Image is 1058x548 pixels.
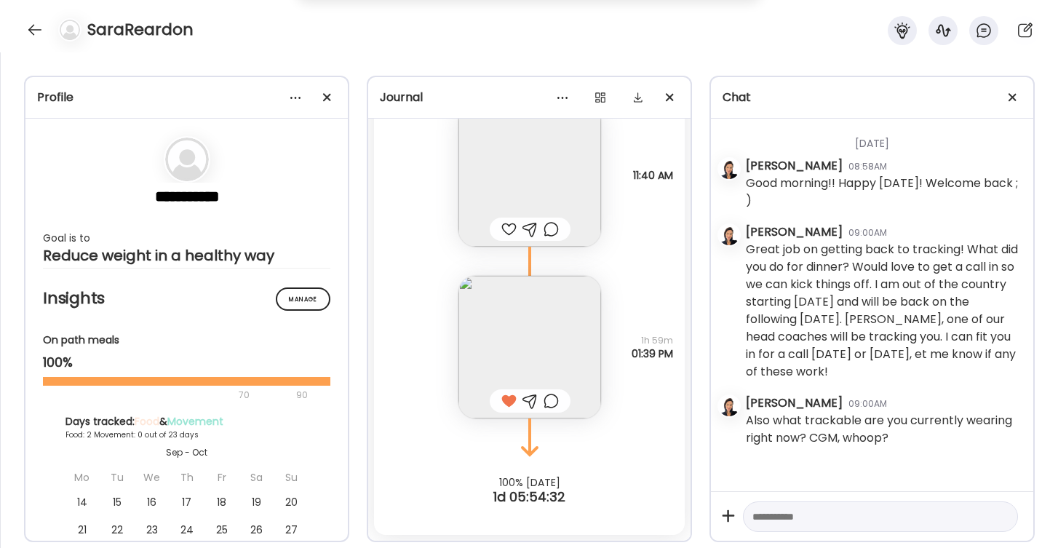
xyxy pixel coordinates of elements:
[458,276,601,418] img: images%2FTNhYi4jOXBXAnjLkX2OBydf87lZ2%2FbfBG2OaP8LLDq2XwCbiB%2FVlIv7tkXXLOlAYDlBRA3_240
[206,517,238,542] div: 25
[368,488,691,506] div: 1d 05:54:32
[746,175,1022,210] div: Good morning!! Happy [DATE]! Welcome back ; )
[65,429,309,440] div: Food: 2 Movement: 0 out of 23 days
[276,465,308,490] div: Su
[632,334,673,347] span: 1h 59m
[101,465,133,490] div: Tu
[136,465,168,490] div: We
[295,386,309,404] div: 90
[60,20,80,40] img: bg-avatar-default.svg
[746,157,843,175] div: [PERSON_NAME]
[66,490,98,515] div: 14
[101,490,133,515] div: 15
[65,414,309,429] div: Days tracked: &
[43,247,330,264] div: Reduce weight in a healthy way
[66,465,98,490] div: Mo
[136,517,168,542] div: 23
[719,396,739,416] img: avatars%2FzNSBMsCCYwRWk01rErjyDlvJs7f1
[276,517,308,542] div: 27
[368,477,691,488] div: 100% [DATE]
[458,104,601,247] img: images%2FTNhYi4jOXBXAnjLkX2OBydf87lZ2%2Ffavorites%2FGFesRUuoySVvYIDEb0hk_240
[241,465,273,490] div: Sa
[746,241,1022,381] div: Great job on getting back to tracking! What did you do for dinner? Would love to get a call in so...
[165,138,209,181] img: bg-avatar-default.svg
[43,354,330,371] div: 100%
[746,119,1022,157] div: [DATE]
[171,490,203,515] div: 17
[136,490,168,515] div: 16
[632,347,673,360] span: 01:39 PM
[43,386,292,404] div: 70
[848,160,887,173] div: 08:58AM
[135,414,159,429] span: Food
[171,465,203,490] div: Th
[43,229,330,247] div: Goal is to
[746,394,843,412] div: [PERSON_NAME]
[241,490,273,515] div: 19
[206,465,238,490] div: Fr
[167,414,223,429] span: Movement
[848,226,887,239] div: 09:00AM
[171,517,203,542] div: 24
[276,490,308,515] div: 20
[380,89,679,106] div: Journal
[101,517,133,542] div: 22
[66,517,98,542] div: 21
[65,446,309,459] div: Sep - Oct
[746,412,1022,447] div: Also what trackable are you currently wearing right now? CGM, whoop?
[719,159,739,179] img: avatars%2FzNSBMsCCYwRWk01rErjyDlvJs7f1
[43,287,330,309] h2: Insights
[37,89,336,106] div: Profile
[723,89,1022,106] div: Chat
[719,225,739,245] img: avatars%2FzNSBMsCCYwRWk01rErjyDlvJs7f1
[633,169,673,182] span: 11:40 AM
[87,18,194,41] h4: SaraReardon
[848,397,887,410] div: 09:00AM
[276,287,330,311] div: Manage
[241,517,273,542] div: 26
[746,223,843,241] div: [PERSON_NAME]
[206,490,238,515] div: 18
[43,333,330,348] div: On path meals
